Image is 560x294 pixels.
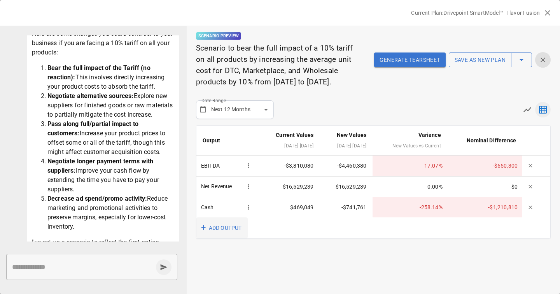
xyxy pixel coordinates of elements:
td: -$4,460,380 [320,156,373,176]
p: Scenario Preview [196,32,241,40]
td: -258.14 % [373,197,447,217]
th: New Values [320,126,373,156]
th: Current Values [259,126,320,156]
button: Generate Tearsheet [374,52,445,67]
strong: Pass along full/partial impact to customers: [47,120,140,137]
button: +ADD OUTPUT [196,217,248,239]
td: -$3,810,080 [259,156,320,176]
th: Variance [373,126,447,156]
button: Save as new plan [449,52,511,67]
label: Date Range [201,97,226,104]
strong: Bear the full impact of the Tariff (no reaction): [47,64,152,81]
div: Net Revenue [201,181,254,192]
div: [DATE] - [DATE] [326,141,366,150]
div: New Values vs Current [379,141,441,150]
li: Improve your cash flow by extending the time you have to pay your suppliers. [47,157,174,194]
p: Next 12 Months [211,105,250,114]
p: I've set up a scenario to reflect the first option, where your average unit costs for DTC, Market... [32,238,174,284]
td: $469,049 [259,197,320,217]
th: Output [196,126,259,156]
th: Nominal Difference [447,126,522,156]
td: 0.00 % [373,177,447,197]
td: -$1,210,810 [447,197,522,217]
li: This involves directly increasing your product costs to absorb the tariff. [47,63,174,91]
p: Here are some changes you could consider to your business if you are facing a 10% tariff on all y... [32,29,174,57]
strong: Decrease ad spend/promo activity: [47,195,147,202]
div: [DATE] - [DATE] [265,141,313,150]
td: -$741,761 [320,197,373,217]
strong: Negotiate alternative sources: [47,92,134,100]
li: Reduce marketing and promotional activities to preserve margins, especially for lower-cost invent... [47,194,174,231]
p: Scenario to bear the full impact of a 10% tariff on all products by increasing the average unit c... [196,43,356,87]
strong: Negotiate longer payment terms with suppliers: [47,157,155,174]
li: Increase your product prices to offset some or all of the tariff, though this might affect custom... [47,119,174,157]
p: Current Plan: Drivepoint SmartModel™- Flavor Fusion [411,9,540,17]
div: EBITDA [201,160,254,171]
span: + [201,220,206,236]
td: $0 [447,177,522,197]
td: $16,529,239 [259,177,320,197]
td: 17.07 % [373,156,447,176]
td: -$650,300 [447,156,522,176]
td: $16,529,239 [320,177,373,197]
li: Explore new suppliers for finished goods or raw materials to partially mitigate the cost increase. [47,91,174,119]
div: Cash [201,202,254,213]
